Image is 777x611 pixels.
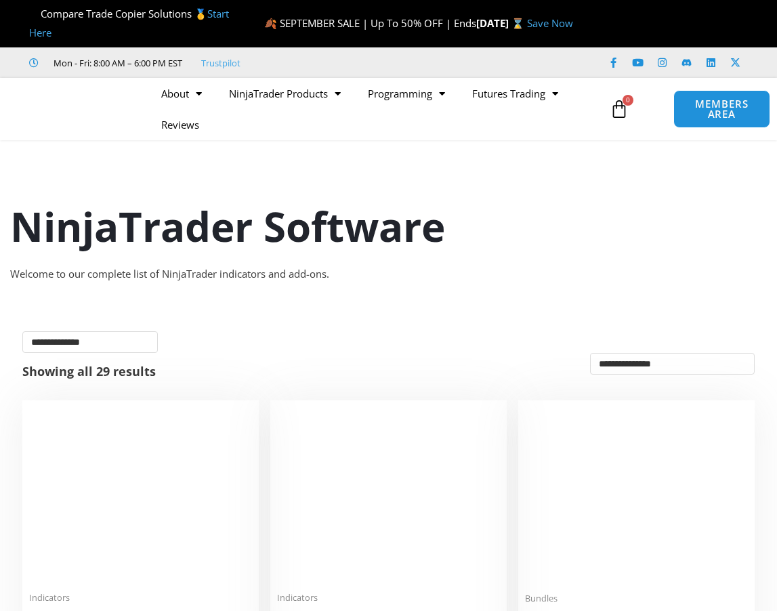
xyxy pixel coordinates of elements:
span: MEMBERS AREA [688,99,756,119]
a: Save Now [527,16,573,30]
a: NinjaTrader Products [215,78,354,109]
strong: [DATE] ⌛ [476,16,527,30]
select: Shop order [590,353,755,375]
img: Duplicate Account Actions [29,407,252,585]
h1: NinjaTrader Software [10,198,767,255]
a: About [148,78,215,109]
img: LogoAI | Affordable Indicators – NinjaTrader [8,85,154,133]
img: Account Risk Manager [277,407,500,585]
div: Welcome to our complete list of NinjaTrader indicators and add-ons. [10,265,767,284]
a: Start Here [29,7,229,39]
span: Indicators [29,592,252,604]
span: Bundles [525,593,748,604]
span: Indicators [277,592,500,604]
a: Trustpilot [201,55,240,71]
img: Accounts Dashboard Suite [525,407,748,585]
img: 🏆 [30,9,40,19]
a: MEMBERS AREA [673,90,770,128]
a: Reviews [148,109,213,140]
a: Programming [354,78,459,109]
span: Compare Trade Copier Solutions 🥇 [29,7,229,39]
p: Showing all 29 results [22,365,156,377]
nav: Menu [148,78,606,140]
a: Futures Trading [459,78,572,109]
span: 🍂 SEPTEMBER SALE | Up To 50% OFF | Ends [264,16,476,30]
span: Mon - Fri: 8:00 AM – 6:00 PM EST [50,55,182,71]
a: 0 [589,89,649,129]
span: 0 [623,95,633,106]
